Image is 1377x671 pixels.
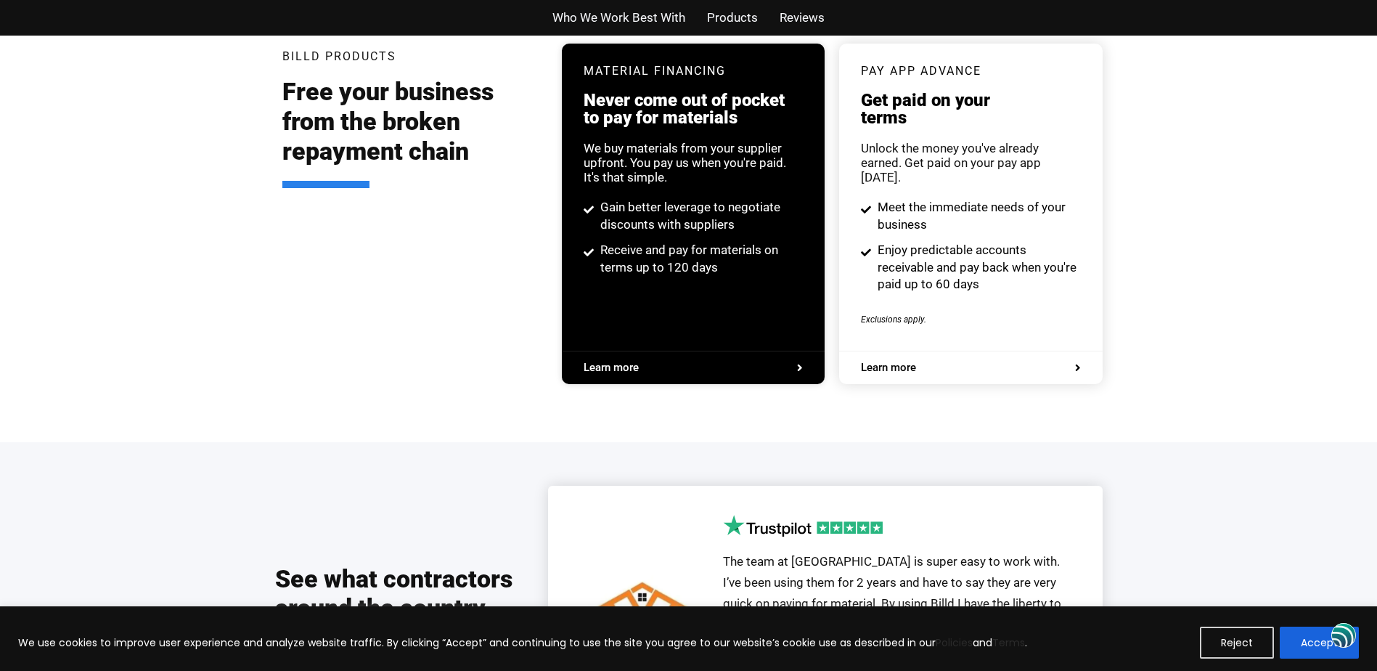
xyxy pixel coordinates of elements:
[597,242,804,277] span: Receive and pay for materials on terms up to 120 days
[18,634,1027,651] p: We use cookies to improve user experience and analyze website traffic. By clicking “Accept” and c...
[861,362,916,373] span: Learn more
[1280,627,1359,659] button: Accept
[861,362,1080,373] a: Learn more
[861,141,1080,184] div: Unlock the money you've already earned. Get paid on your pay app [DATE].
[1331,622,1356,649] img: svg+xml;base64,PHN2ZyB3aWR0aD0iNDgiIGhlaWdodD0iNDgiIHZpZXdCb3g9IjAgMCA0OCA0OCIgZmlsbD0ibm9uZSIgeG...
[861,91,1080,126] h3: Get paid on your terms
[584,141,803,184] div: We buy materials from your supplier upfront. You pay us when you're paid. It's that simple.
[992,635,1025,650] a: Terms
[1200,627,1274,659] button: Reject
[552,7,685,28] a: Who We Work Best With
[707,7,758,28] a: Products
[584,65,803,77] h3: Material Financing
[874,199,1081,234] span: Meet the immediate needs of your business
[861,65,1080,77] h3: pay app advance
[874,242,1081,293] span: Enjoy predictable accounts receivable and pay back when you're paid up to 60 days
[584,91,803,126] h3: Never come out of pocket to pay for materials
[584,362,639,373] span: Learn more
[936,635,973,650] a: Policies
[780,7,825,28] a: Reviews
[597,199,804,234] span: Gain better leverage to negotiate discounts with suppliers
[723,554,1061,653] span: The team at [GEOGRAPHIC_DATA] is super easy to work with. I’ve been using them for 2 years and ha...
[584,362,803,373] a: Learn more
[282,77,541,187] h2: Free your business from the broken repayment chain
[861,314,926,325] span: Exclusions apply.
[282,51,396,62] h3: Billd Products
